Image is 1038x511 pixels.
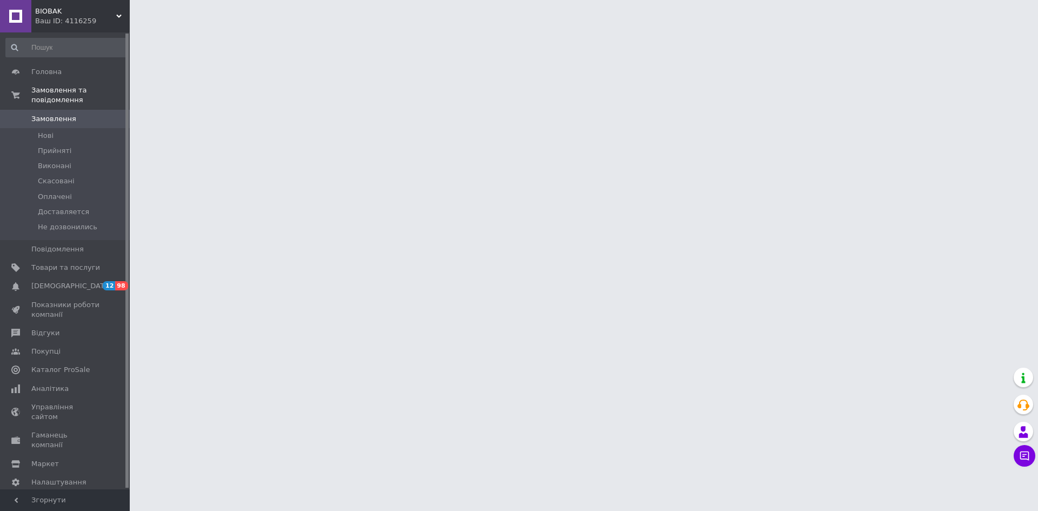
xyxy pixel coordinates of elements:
[35,6,116,16] span: BIOBAK
[31,281,111,291] span: [DEMOGRAPHIC_DATA]
[38,161,71,171] span: Виконані
[31,114,76,124] span: Замовлення
[103,281,115,290] span: 12
[38,207,89,217] span: Доставляется
[38,131,54,141] span: Нові
[31,459,59,469] span: Маркет
[31,300,100,320] span: Показники роботи компанії
[31,430,100,450] span: Гаманець компанії
[31,365,90,375] span: Каталог ProSale
[31,384,69,394] span: Аналітика
[31,244,84,254] span: Повідомлення
[115,281,128,290] span: 98
[31,85,130,105] span: Замовлення та повідомлення
[31,402,100,422] span: Управління сайтом
[5,38,128,57] input: Пошук
[1014,445,1035,467] button: Чат з покупцем
[38,176,75,186] span: Скасовані
[35,16,130,26] div: Ваш ID: 4116259
[31,328,59,338] span: Відгуки
[38,192,72,202] span: Оплачені
[31,263,100,273] span: Товари та послуги
[31,477,86,487] span: Налаштування
[31,347,61,356] span: Покупці
[38,146,71,156] span: Прийняті
[38,222,97,232] span: Не дозвонились
[31,67,62,77] span: Головна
